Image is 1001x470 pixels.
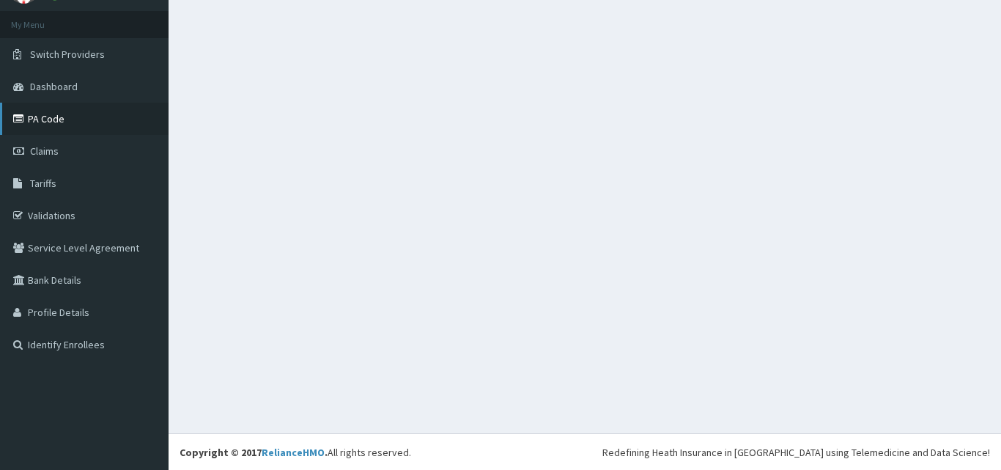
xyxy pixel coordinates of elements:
span: Tariffs [30,177,56,190]
span: Dashboard [30,80,78,93]
div: Redefining Heath Insurance in [GEOGRAPHIC_DATA] using Telemedicine and Data Science! [602,445,990,460]
span: Claims [30,144,59,158]
strong: Copyright © 2017 . [180,446,328,459]
span: Switch Providers [30,48,105,61]
a: RelianceHMO [262,446,325,459]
